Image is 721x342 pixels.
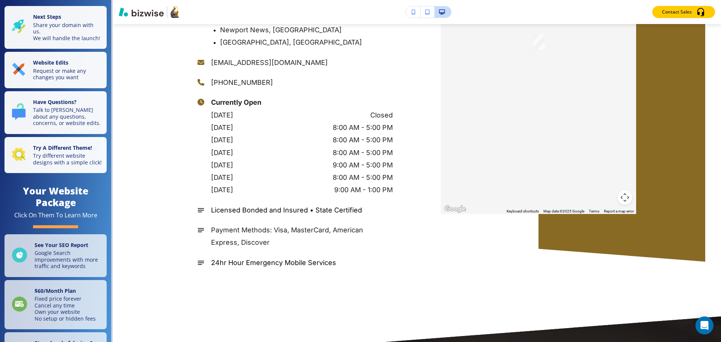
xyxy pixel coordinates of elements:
[333,146,393,159] p: 8:00 AM - 5:00 PM
[33,107,102,127] p: Talk to [PERSON_NAME] about any questions, concerns, or website edits.
[211,159,233,171] p: [DATE]
[211,96,393,108] p: Currently Open
[33,144,92,151] strong: Try A Different Theme!
[14,211,97,219] div: Click On Them To Learn More
[333,159,393,171] p: 9:00 AM - 5:00 PM
[35,250,102,270] p: Google Search improvements with more traffic and keywords
[33,152,102,166] p: Try different website designs with a simple click!
[333,171,393,184] p: 8:00 AM - 5:00 PM
[211,56,393,69] p: [EMAIL_ADDRESS][DOMAIN_NAME]
[5,280,107,330] a: $60/Month PlanFixed price foreverCancel any timeOwn your websiteNo setup or hidden fees
[5,137,107,173] button: Try A Different Theme!Try different website designs with a simple click!
[211,184,233,196] p: [DATE]
[507,209,539,214] button: Keyboard shortcuts
[35,241,88,249] strong: See Your SEO Report
[170,6,179,18] img: Your Logo
[5,6,107,49] button: Next StepsShare your domain with us.We will handle the launch!
[33,13,61,20] strong: Next Steps
[662,9,692,15] p: Contact Sales
[370,109,393,121] p: Closed
[211,76,393,89] p: [PHONE_NUMBER]
[211,134,233,146] p: [DATE]
[211,206,362,214] span: Licensed Bonded and Insured • State Certified
[33,59,68,66] strong: Website Edits
[652,6,715,18] button: Contact Sales
[334,184,393,196] p: 9:00 AM - 1:00 PM
[211,121,233,134] p: [DATE]
[211,224,393,249] p: Payment Methods: Visa, MasterCard, American Express, Discover
[604,209,634,213] a: Report a map error
[695,316,713,334] div: Open Intercom Messenger
[33,22,102,42] p: Share your domain with us. We will handle the launch!
[211,109,233,121] p: [DATE]
[333,134,393,146] p: 8:00 AM - 5:00 PM
[211,146,233,159] p: [DATE]
[5,185,107,208] h4: Your Website Package
[589,209,599,213] a: Terms
[211,171,233,184] p: [DATE]
[220,24,393,36] p: Newport News, [GEOGRAPHIC_DATA]
[543,209,584,213] span: Map data ©2025 Google
[35,295,96,322] p: Fixed price forever Cancel any time Own your website No setup or hidden fees
[5,52,107,88] button: Website EditsRequest or make any changes you want
[443,204,468,214] a: Open this area in Google Maps (opens a new window)
[617,190,632,205] button: Map camera controls
[211,259,336,267] span: 24hr Hour Emergency Mobile Services
[119,8,164,17] img: Bizwise Logo
[33,68,102,81] p: Request or make any changes you want
[33,98,77,105] strong: Have Questions?
[333,121,393,134] p: 8:00 AM - 5:00 PM
[5,91,107,134] button: Have Questions?Talk to [PERSON_NAME] about any questions, concerns, or website edits.
[35,287,76,294] strong: $ 60 /Month Plan
[443,204,468,214] img: Google
[5,234,107,277] a: See Your SEO ReportGoogle Search improvements with more traffic and keywords
[220,36,393,48] p: [GEOGRAPHIC_DATA], [GEOGRAPHIC_DATA]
